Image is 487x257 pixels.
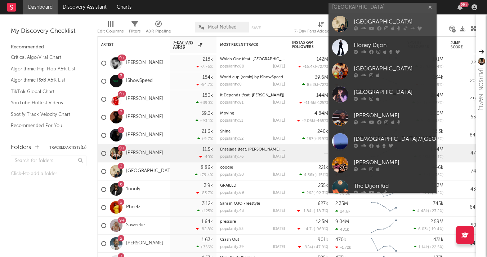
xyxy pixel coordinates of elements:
[451,167,479,176] div: 74.1
[11,53,79,61] a: Critical Algo/Viral Chart
[201,111,213,116] div: 59.3k
[273,101,285,105] div: [DATE]
[315,227,327,231] span: -969 %
[302,227,314,231] span: -14.7k
[203,57,213,62] div: 218k
[126,96,163,102] a: [PERSON_NAME]
[297,209,328,213] div: ( )
[433,129,443,134] div: 12.3k
[299,173,328,177] div: ( )
[298,227,328,231] div: ( )
[433,191,442,195] span: -42 %
[451,185,479,194] div: 43.7
[202,93,213,98] div: 180k
[126,222,145,228] a: Saweetie
[220,238,239,242] a: Crash Out
[412,209,443,213] div: ( )
[318,165,328,170] div: 221k
[451,203,479,212] div: 64.8
[317,57,328,62] div: 142M
[329,59,437,83] a: [GEOGRAPHIC_DATA]
[451,149,479,158] div: 47.5
[273,119,285,123] div: [DATE]
[273,227,285,231] div: [DATE]
[220,148,285,152] div: Ensalada (feat. Anderson .Paak)
[196,245,213,249] div: +356 %
[354,17,433,26] div: [GEOGRAPHIC_DATA]
[220,130,231,134] a: Shine
[11,27,86,36] div: My Discovery Checklist
[126,168,175,174] a: [GEOGRAPHIC_DATA]
[318,201,328,206] div: 627k
[97,18,124,39] div: Edit Columns
[126,150,163,156] a: [PERSON_NAME]
[329,12,437,36] a: [GEOGRAPHIC_DATA]
[146,18,171,39] div: A&R Pipeline
[220,166,285,170] div: coogie
[220,238,285,242] div: Crash Out
[414,227,443,231] div: ( )
[201,219,213,224] div: 1.64k
[307,83,317,87] span: 85.2k
[11,122,79,130] a: Recommended For You
[313,245,327,249] span: +47.9 %
[302,191,328,195] div: ( )
[307,191,313,195] span: 262
[302,119,314,123] span: -2.06k
[433,201,443,206] div: 745k
[418,227,429,231] span: 6.03k
[419,245,428,249] span: 1.14k
[251,26,261,30] button: Save
[273,245,285,249] div: [DATE]
[97,27,124,36] div: Edit Columns
[220,220,285,224] div: pressure
[197,136,213,141] div: +9.7 %
[430,147,443,152] div: 1.44M
[273,173,285,177] div: [DATE]
[220,191,244,195] div: popularity: 69
[433,238,443,242] div: 431k
[425,191,432,195] span: 1.7k
[430,227,442,231] span: -19.4 %
[329,106,437,130] a: [PERSON_NAME]
[429,209,442,213] span: +23.2 %
[460,2,469,7] div: 99 +
[126,60,163,66] a: [PERSON_NAME]
[273,137,285,141] div: [DATE]
[451,59,479,67] div: 72.2
[299,100,328,105] div: ( )
[297,118,328,123] div: ( )
[354,158,433,167] div: [PERSON_NAME]
[335,201,348,206] div: 2.35M
[318,83,327,87] span: -72 %
[302,136,328,141] div: ( )
[316,101,327,105] span: -125 %
[430,219,443,224] div: 2.59M
[196,227,213,231] div: -82.8 %
[220,227,243,231] div: popularity: 53
[196,82,213,87] div: -54.7 %
[220,155,244,159] div: popularity: 76
[298,64,328,69] div: ( )
[11,88,79,96] a: TikTok Global Chart
[368,199,400,217] svg: Chart title
[220,130,285,134] div: Shine
[126,240,163,247] a: [PERSON_NAME]
[220,148,292,152] a: Ensalada (feat. [PERSON_NAME] .Paak)
[432,183,443,188] div: 1.13M
[432,119,442,123] span: +35 %
[303,65,315,69] span: -16.4k
[335,245,351,250] div: -1.72k
[314,191,327,195] span: -92.3 %
[202,201,213,206] div: 3.12k
[202,238,213,242] div: 1.63k
[335,209,350,214] div: 24.6k
[220,220,236,224] a: pressure
[220,93,284,97] a: It Depends (feat. [PERSON_NAME])
[129,18,140,39] div: Filters
[220,57,285,61] div: Which One (feat. Central Cee)
[220,119,243,123] div: popularity: 51
[314,111,328,116] div: 4.84M
[220,245,244,249] div: popularity: 39
[304,101,315,105] span: -11.6k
